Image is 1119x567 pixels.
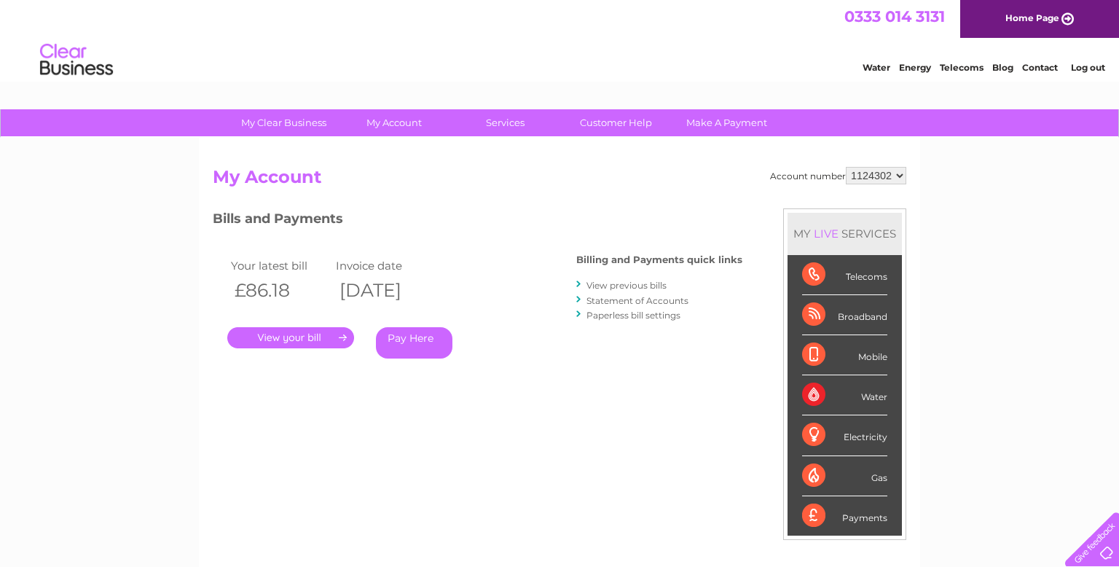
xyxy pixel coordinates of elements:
h2: My Account [213,167,906,195]
a: Energy [899,62,931,73]
th: £86.18 [227,275,332,305]
a: . [227,327,354,348]
a: Telecoms [940,62,983,73]
a: Log out [1071,62,1105,73]
div: Water [802,375,887,415]
div: Electricity [802,415,887,455]
div: LIVE [811,227,841,241]
a: Services [445,109,565,136]
div: Gas [802,456,887,496]
img: logo.png [39,38,114,82]
div: Account number [770,167,906,184]
a: My Clear Business [224,109,344,136]
a: View previous bills [586,280,667,291]
h4: Billing and Payments quick links [576,254,742,265]
td: Your latest bill [227,256,332,275]
a: Customer Help [556,109,676,136]
th: [DATE] [332,275,437,305]
a: 0333 014 3131 [844,7,945,26]
a: Pay Here [376,327,452,359]
a: Blog [992,62,1013,73]
div: Telecoms [802,255,887,295]
a: Paperless bill settings [586,310,680,321]
div: MY SERVICES [788,213,902,254]
div: Mobile [802,335,887,375]
a: Statement of Accounts [586,295,688,306]
div: Broadband [802,295,887,335]
h3: Bills and Payments [213,208,742,234]
div: Clear Business is a trading name of Verastar Limited (registered in [GEOGRAPHIC_DATA] No. 3667643... [216,8,905,71]
a: Contact [1022,62,1058,73]
a: Water [863,62,890,73]
a: My Account [334,109,455,136]
div: Payments [802,496,887,536]
a: Make A Payment [667,109,787,136]
td: Invoice date [332,256,437,275]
